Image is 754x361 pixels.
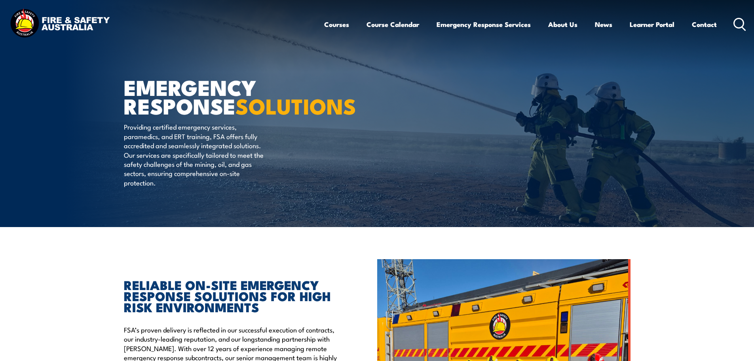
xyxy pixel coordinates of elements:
[124,78,319,115] h1: EMERGENCY RESPONSE
[692,14,717,35] a: Contact
[437,14,531,35] a: Emergency Response Services
[124,122,268,187] p: Providing certified emergency services, paramedics, and ERT training, FSA offers fully accredited...
[548,14,577,35] a: About Us
[595,14,612,35] a: News
[324,14,349,35] a: Courses
[367,14,419,35] a: Course Calendar
[236,89,356,122] strong: SOLUTIONS
[630,14,674,35] a: Learner Portal
[124,279,341,312] h2: RELIABLE ON-SITE EMERGENCY RESPONSE SOLUTIONS FOR HIGH RISK ENVIRONMENTS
